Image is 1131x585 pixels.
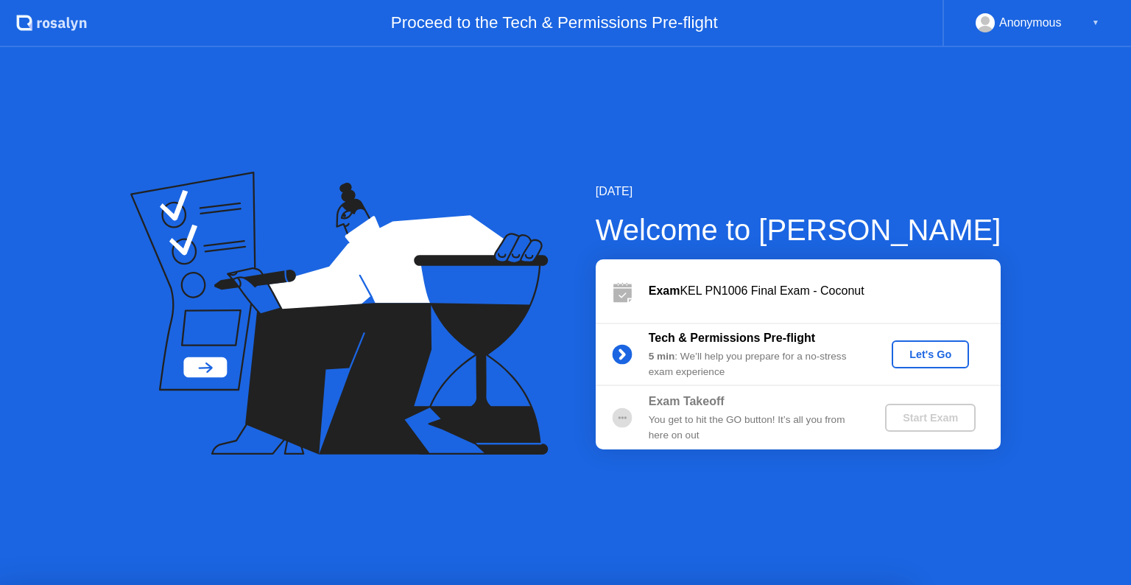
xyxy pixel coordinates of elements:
div: ▼ [1092,13,1099,32]
b: 5 min [649,351,675,362]
div: [DATE] [596,183,1001,200]
div: Welcome to [PERSON_NAME] [596,208,1001,252]
div: Start Exam [891,412,970,424]
div: Anonymous [999,13,1062,32]
div: Let's Go [898,348,963,360]
div: You get to hit the GO button! It’s all you from here on out [649,413,861,443]
b: Exam Takeoff [649,395,725,407]
div: KEL PN1006 Final Exam - Coconut [649,282,1001,300]
div: : We’ll help you prepare for a no-stress exam experience [649,349,861,379]
b: Exam [649,284,680,297]
b: Tech & Permissions Pre-flight [649,332,815,344]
